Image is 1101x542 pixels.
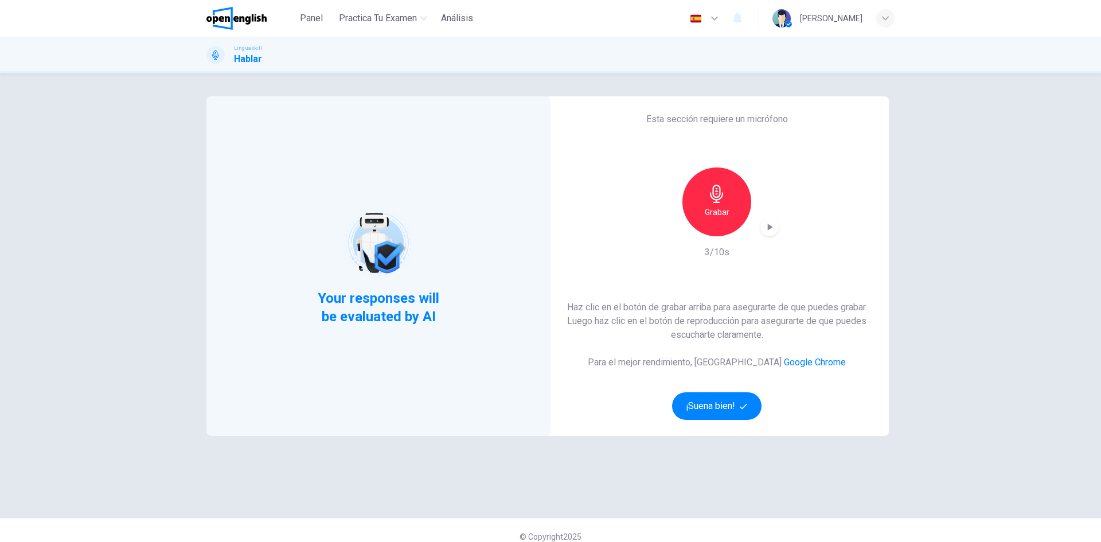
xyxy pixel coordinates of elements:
[436,8,478,29] button: Análisis
[563,301,870,342] h6: Haz clic en el botón de grabar arriba para asegurarte de que puedes grabar. Luego haz clic en el ...
[784,357,846,368] a: Google Chrome
[339,11,417,25] span: Practica tu examen
[800,11,862,25] div: [PERSON_NAME]
[682,167,751,236] button: Grabar
[309,289,448,326] span: Your responses will be evaluated by AI
[234,52,262,66] h1: Hablar
[705,245,729,259] h6: 3/10s
[646,112,788,126] h6: Esta sección requiere un micrófono
[672,392,762,420] button: ¡Suena bien!
[520,532,581,541] span: © Copyright 2025
[588,356,846,369] h6: Para el mejor rendimiento, [GEOGRAPHIC_DATA]
[334,8,432,29] button: Practica tu examen
[206,7,293,30] a: OpenEnglish logo
[293,8,330,29] button: Panel
[705,205,729,219] h6: Grabar
[342,206,415,279] img: robot icon
[206,7,267,30] img: OpenEnglish logo
[689,14,703,23] img: es
[441,11,473,25] span: Análisis
[300,11,323,25] span: Panel
[772,9,791,28] img: Profile picture
[234,44,262,52] span: Linguaskill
